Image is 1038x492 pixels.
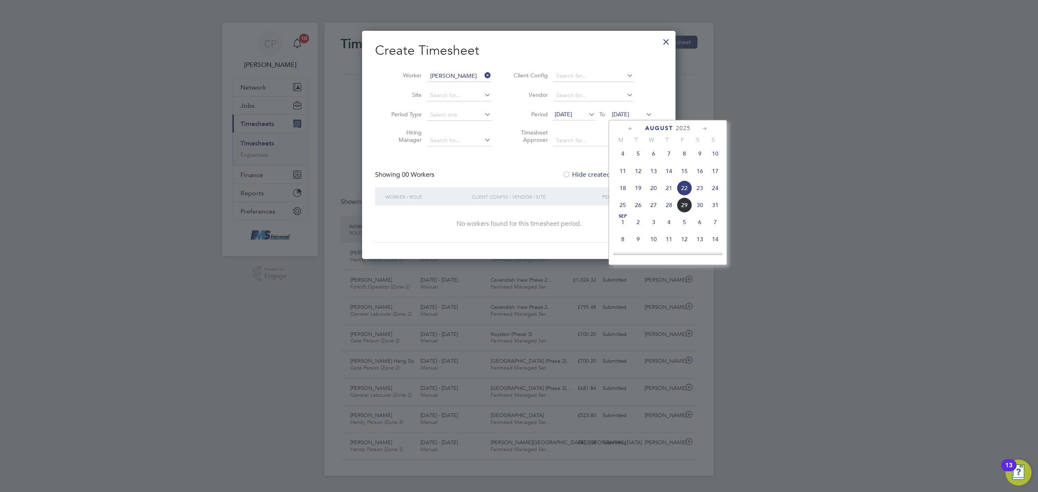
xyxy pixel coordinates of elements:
[631,180,646,196] span: 19
[677,146,692,161] span: 8
[708,197,723,213] span: 31
[375,171,436,179] div: Showing
[690,136,706,143] span: S
[646,146,661,161] span: 6
[661,180,677,196] span: 21
[661,197,677,213] span: 28
[383,220,654,228] div: No workers found for this timesheet period.
[677,231,692,247] span: 12
[675,136,690,143] span: F
[646,163,661,179] span: 13
[631,146,646,161] span: 5
[615,180,631,196] span: 18
[402,171,434,179] span: 00 Workers
[677,163,692,179] span: 15
[615,214,631,230] span: 1
[385,91,422,98] label: Site
[692,197,708,213] span: 30
[511,111,548,118] label: Period
[646,214,661,230] span: 3
[385,129,422,143] label: Hiring Manager
[661,163,677,179] span: 14
[708,180,723,196] span: 24
[615,214,631,218] span: Sep
[553,71,633,82] input: Search for...
[631,214,646,230] span: 2
[708,163,723,179] span: 17
[615,146,631,161] span: 4
[661,249,677,264] span: 18
[646,231,661,247] span: 10
[562,171,645,179] label: Hide created timesheets
[511,129,548,143] label: Timesheet Approver
[708,214,723,230] span: 7
[677,214,692,230] span: 5
[511,91,548,98] label: Vendor
[383,187,470,206] div: Worker / Role
[631,163,646,179] span: 12
[597,109,607,120] span: To
[661,231,677,247] span: 11
[676,125,691,132] span: 2025
[692,249,708,264] span: 20
[677,180,692,196] span: 22
[427,135,491,146] input: Search for...
[553,90,633,101] input: Search for...
[659,136,675,143] span: T
[692,214,708,230] span: 6
[646,249,661,264] span: 17
[615,163,631,179] span: 11
[1006,460,1032,486] button: Open Resource Center, 13 new notifications
[645,125,673,132] span: August
[692,146,708,161] span: 9
[692,180,708,196] span: 23
[553,135,633,146] input: Search for...
[708,231,723,247] span: 14
[511,72,548,79] label: Client Config
[644,136,659,143] span: W
[427,109,491,121] input: Select one
[615,231,631,247] span: 8
[661,146,677,161] span: 7
[631,249,646,264] span: 16
[628,136,644,143] span: T
[708,146,723,161] span: 10
[677,197,692,213] span: 29
[385,111,422,118] label: Period Type
[612,111,629,118] span: [DATE]
[631,231,646,247] span: 9
[692,231,708,247] span: 13
[600,187,654,206] div: Period
[427,71,491,82] input: Search for...
[470,187,600,206] div: Client Config / Vendor / Site
[677,249,692,264] span: 19
[692,163,708,179] span: 16
[708,249,723,264] span: 21
[615,197,631,213] span: 25
[375,42,663,59] h2: Create Timesheet
[646,197,661,213] span: 27
[555,111,572,118] span: [DATE]
[615,249,631,264] span: 15
[661,214,677,230] span: 4
[1005,465,1012,476] div: 13
[631,197,646,213] span: 26
[706,136,721,143] span: S
[427,90,491,101] input: Search for...
[385,72,422,79] label: Worker
[646,180,661,196] span: 20
[613,136,628,143] span: M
